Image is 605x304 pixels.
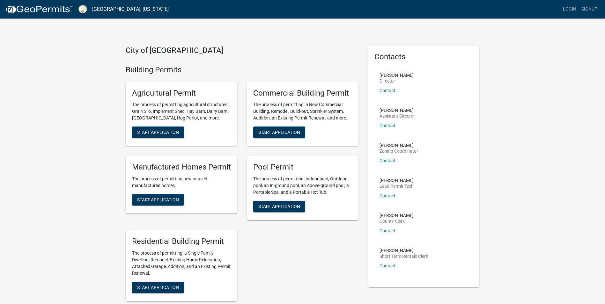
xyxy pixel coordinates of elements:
[132,89,231,98] h5: Agricultural Permit
[560,3,579,15] a: Login
[380,178,414,183] p: [PERSON_NAME]
[137,285,179,290] span: Start Application
[126,46,358,55] h4: City of [GEOGRAPHIC_DATA]
[258,130,300,135] span: Start Application
[132,101,231,121] p: The process of permitting agricultural structures: Grain Silo, Implement Shed, Hay Barn, Dairy Ba...
[253,176,352,196] p: The process of permitting: Indoor pool, Outdoor pool, an In-ground pool, an Above-ground pool, a ...
[253,89,352,98] h5: Commercial Building Permit
[132,282,184,293] button: Start Application
[137,197,179,202] span: Start Application
[253,101,352,121] p: The process of permitting: a New Commercial Building, Remodel, Build-out, Sprinkler System, Addit...
[132,163,231,172] h5: Manufactured Homes Permit
[380,88,395,93] a: Contact
[380,254,428,258] p: Short Term Rentals Clerk
[579,3,600,15] a: Signup
[380,263,395,268] a: Contact
[253,163,352,172] h5: Pool Permit
[253,127,305,138] button: Start Application
[380,219,414,223] p: County Clerk
[380,73,414,77] p: [PERSON_NAME]
[380,228,395,233] a: Contact
[380,158,395,163] a: Contact
[132,176,231,189] p: The process of permitting new or used manufactured homes.
[380,79,414,83] p: Director
[380,184,414,188] p: Lead Permit Tech
[380,143,418,148] p: [PERSON_NAME]
[253,201,305,212] button: Start Application
[380,213,414,218] p: [PERSON_NAME]
[374,52,473,62] h5: Contacts
[380,114,415,118] p: Assistant Director
[92,4,169,15] a: [GEOGRAPHIC_DATA], [US_STATE]
[258,204,300,209] span: Start Application
[380,149,418,153] p: Zoning Coordinator
[132,237,231,246] h5: Residential Building Permit
[132,250,231,277] p: The process of permitting: a Single Family Dwelling, Remodel, Existing Home Relocation, Attached ...
[126,65,358,75] h4: Building Permits
[380,193,395,198] a: Contact
[78,5,87,13] img: Putnam County, Georgia
[380,108,415,112] p: [PERSON_NAME]
[132,127,184,138] button: Start Application
[380,248,428,253] p: [PERSON_NAME]
[137,130,179,135] span: Start Application
[132,194,184,206] button: Start Application
[380,123,395,128] a: Contact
